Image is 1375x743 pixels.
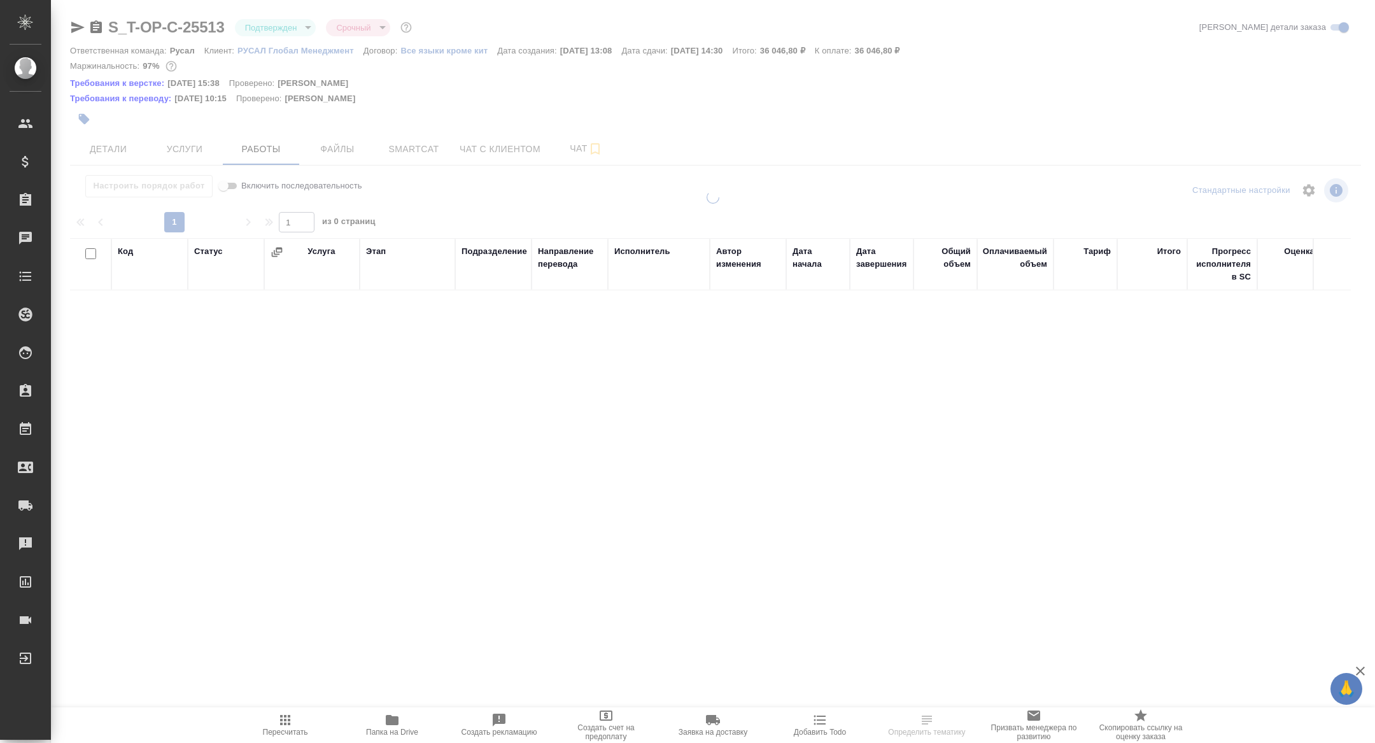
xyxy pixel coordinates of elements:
div: Услуга [307,245,335,258]
button: Добавить Todo [766,707,873,743]
span: Определить тематику [888,728,965,737]
button: Папка на Drive [339,707,446,743]
button: 🙏 [1330,673,1362,705]
button: Сгруппировать [271,246,283,258]
div: Прогресс исполнителя в SC [1194,245,1251,283]
button: Призвать менеджера по развитию [980,707,1087,743]
div: Этап [366,245,386,258]
div: Статус [194,245,223,258]
div: Код [118,245,133,258]
span: 🙏 [1336,676,1357,702]
span: Заявка на доставку [679,728,747,737]
button: Пересчитать [232,707,339,743]
div: Дата завершения [856,245,907,271]
div: Итого [1157,245,1181,258]
span: Создать счет на предоплату [560,723,652,741]
div: Автор изменения [716,245,780,271]
button: Заявка на доставку [659,707,766,743]
button: Создать счет на предоплату [553,707,659,743]
span: Пересчитать [263,728,308,737]
span: Скопировать ссылку на оценку заказа [1095,723,1187,741]
div: Тариф [1083,245,1111,258]
div: Подразделение [462,245,527,258]
span: Призвать менеджера по развитию [988,723,1080,741]
div: Дата начала [793,245,843,271]
div: Оценка [1284,245,1315,258]
span: Папка на Drive [366,728,418,737]
div: Направление перевода [538,245,602,271]
div: Оплачиваемый объем [983,245,1047,271]
span: Создать рекламацию [462,728,537,737]
div: Исполнитель [614,245,670,258]
button: Создать рекламацию [446,707,553,743]
div: Общий объем [920,245,971,271]
button: Скопировать ссылку на оценку заказа [1087,707,1194,743]
span: Добавить Todo [794,728,846,737]
button: Определить тематику [873,707,980,743]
